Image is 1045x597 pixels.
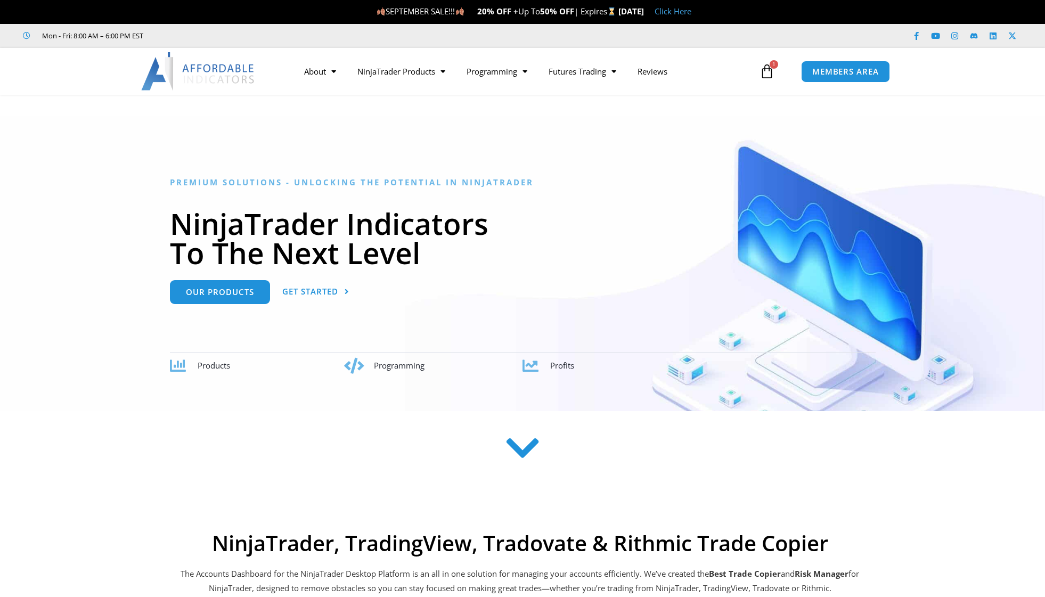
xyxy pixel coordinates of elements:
[456,59,538,84] a: Programming
[655,6,691,17] a: Click Here
[293,59,757,84] nav: Menu
[770,60,778,69] span: 1
[795,568,848,579] strong: Risk Manager
[801,61,890,83] a: MEMBERS AREA
[39,29,143,42] span: Mon - Fri: 8:00 AM – 6:00 PM EST
[374,360,424,371] span: Programming
[170,209,876,267] h1: NinjaTrader Indicators To The Next Level
[293,59,347,84] a: About
[179,567,861,596] p: The Accounts Dashboard for the NinjaTrader Desktop Platform is an all in one solution for managin...
[158,30,318,41] iframe: Customer reviews powered by Trustpilot
[812,68,879,76] span: MEMBERS AREA
[709,568,781,579] b: Best Trade Copier
[744,56,790,87] a: 1
[347,59,456,84] a: NinjaTrader Products
[477,6,518,17] strong: 20% OFF +
[186,288,254,296] span: Our Products
[608,7,616,15] img: ⌛
[377,6,618,17] span: SEPTEMBER SALE!!! Up To | Expires
[538,59,627,84] a: Futures Trading
[170,280,270,304] a: Our Products
[282,288,338,296] span: Get Started
[618,6,644,17] strong: [DATE]
[550,360,574,371] span: Profits
[198,360,230,371] span: Products
[627,59,678,84] a: Reviews
[282,280,349,304] a: Get Started
[456,7,464,15] img: 🍂
[377,7,385,15] img: 🍂
[540,6,574,17] strong: 50% OFF
[179,530,861,556] h2: NinjaTrader, TradingView, Tradovate & Rithmic Trade Copier
[141,52,256,91] img: LogoAI | Affordable Indicators – NinjaTrader
[170,177,876,187] h6: Premium Solutions - Unlocking the Potential in NinjaTrader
